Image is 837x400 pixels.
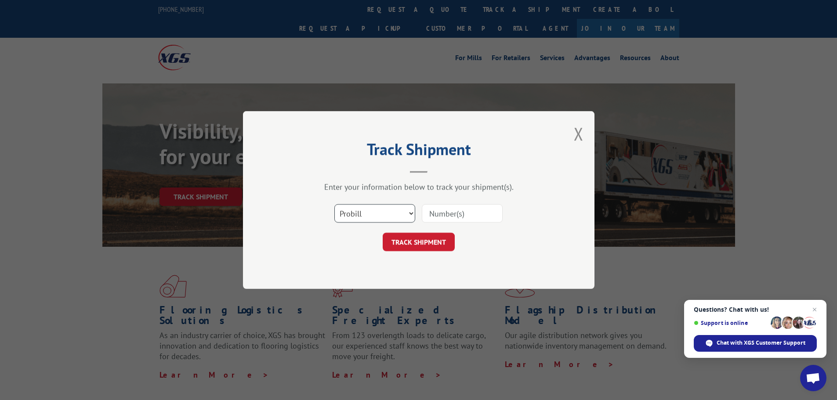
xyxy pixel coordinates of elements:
[809,304,820,315] span: Close chat
[422,204,503,223] input: Number(s)
[383,233,455,251] button: TRACK SHIPMENT
[574,122,583,145] button: Close modal
[694,306,817,313] span: Questions? Chat with us!
[694,320,768,326] span: Support is online
[717,339,805,347] span: Chat with XGS Customer Support
[694,335,817,352] div: Chat with XGS Customer Support
[287,182,551,192] div: Enter your information below to track your shipment(s).
[800,365,826,391] div: Open chat
[287,143,551,160] h2: Track Shipment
